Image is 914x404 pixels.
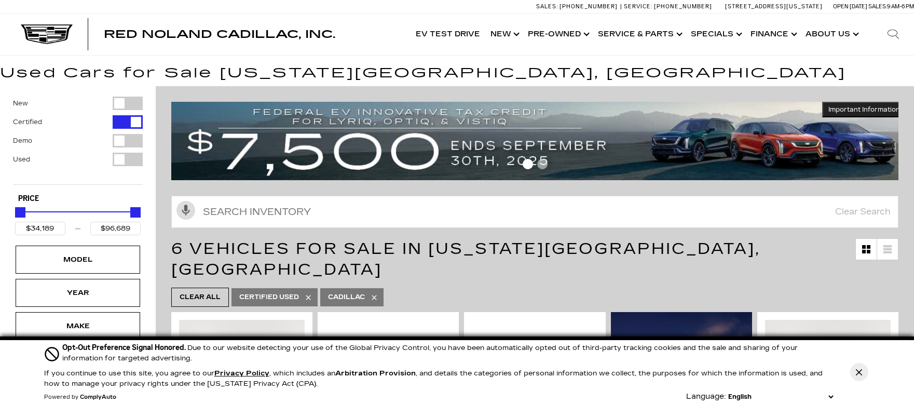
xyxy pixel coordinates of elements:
[13,136,32,146] label: Demo
[104,28,335,41] span: Red Noland Cadillac, Inc.
[887,3,914,10] span: 9 AM-6 PM
[90,222,141,235] input: Maximum
[15,207,25,218] div: Minimum Price
[328,291,365,304] span: Cadillac
[44,369,823,388] p: If you continue to use this site, you agree to our , which includes an , and details the categori...
[21,24,73,44] img: Cadillac Dark Logo with Cadillac White Text
[62,342,836,363] div: Due to our website detecting your use of the Global Privacy Control, you have been automatically ...
[104,29,335,39] a: Red Noland Cadillac, Inc.
[171,239,760,279] span: 6 Vehicles for Sale in [US_STATE][GEOGRAPHIC_DATA], [GEOGRAPHIC_DATA]
[620,4,715,9] a: Service: [PHONE_NUMBER]
[214,369,269,378] a: Privacy Policy
[593,14,686,55] a: Service & Parts
[800,14,862,55] a: About Us
[16,246,140,274] div: ModelModel
[726,392,836,402] select: Language Select
[868,3,887,10] span: Sales:
[13,98,28,109] label: New
[822,102,906,117] button: Important Information
[52,254,104,265] div: Model
[745,14,800,55] a: Finance
[725,3,823,10] a: [STREET_ADDRESS][US_STATE]
[52,320,104,332] div: Make
[560,3,618,10] span: [PHONE_NUMBER]
[171,102,906,181] img: vrp-tax-ending-august-version
[52,287,104,299] div: Year
[16,312,140,340] div: MakeMake
[686,393,726,400] div: Language:
[850,363,868,381] button: Close Button
[15,204,141,235] div: Price
[523,14,593,55] a: Pre-Owned
[62,343,187,352] span: Opt-Out Preference Signal Honored .
[176,201,195,220] svg: Click to toggle on voice search
[15,222,65,235] input: Minimum
[16,279,140,307] div: YearYear
[13,97,143,184] div: Filter by Vehicle Type
[411,14,485,55] a: EV Test Drive
[18,194,138,204] h5: Price
[180,291,221,304] span: Clear All
[171,196,898,228] input: Search Inventory
[13,117,42,127] label: Certified
[536,3,558,10] span: Sales:
[335,369,416,378] strong: Arbitration Provision
[239,291,299,304] span: Certified Used
[537,159,548,169] span: Go to slide 2
[654,3,712,10] span: [PHONE_NUMBER]
[130,207,141,218] div: Maximum Price
[828,105,900,114] span: Important Information
[833,3,867,10] span: Open [DATE]
[13,154,30,165] label: Used
[44,394,116,400] div: Powered by
[485,14,523,55] a: New
[80,394,116,400] a: ComplyAuto
[536,4,620,9] a: Sales: [PHONE_NUMBER]
[523,159,533,169] span: Go to slide 1
[686,14,745,55] a: Specials
[624,3,652,10] span: Service:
